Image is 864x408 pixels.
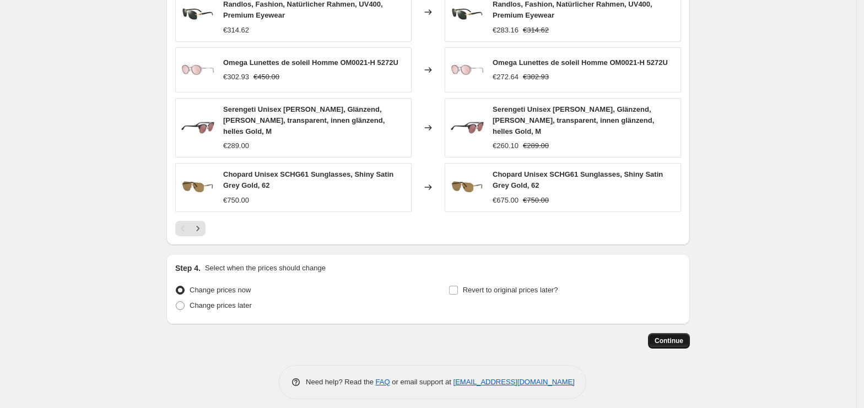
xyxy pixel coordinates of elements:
a: FAQ [376,378,390,386]
nav: Pagination [175,221,206,236]
strike: €289.00 [523,140,549,151]
span: Change prices now [190,286,251,294]
strike: €450.00 [253,72,279,83]
div: €272.64 [493,72,519,83]
button: Next [190,221,206,236]
div: €283.16 [493,25,519,36]
h2: Step 4. [175,263,201,274]
img: 41k02z7oDqL_80x.jpg [451,171,484,204]
div: €260.10 [493,140,519,151]
a: [EMAIL_ADDRESS][DOMAIN_NAME] [453,378,575,386]
span: Need help? Read the [306,378,376,386]
span: Chopard Unisex SCHG61 Sunglasses, Shiny Satin Grey Gold, 62 [493,170,663,189]
img: 51iLLEyWjlL_80x.jpg [181,53,214,86]
span: or email support at [390,378,453,386]
img: 41DzDeuWCpL_80x.jpg [451,111,484,144]
button: Continue [648,333,690,349]
div: €314.62 [223,25,249,36]
div: €302.93 [223,72,249,83]
span: Omega Lunettes de soleil Homme OM0021-H 5272U [493,58,668,67]
strike: €302.93 [523,72,549,83]
img: 41DzDeuWCpL_80x.jpg [181,111,214,144]
span: Change prices later [190,301,252,309]
span: Serengeti Unisex [PERSON_NAME], Glänzend, [PERSON_NAME], transparent, innen glänzend, helles Gold, M [493,105,654,135]
span: Omega Lunettes de soleil Homme OM0021-H 5272U [223,58,398,67]
span: Revert to original prices later? [463,286,558,294]
img: 41k02z7oDqL_80x.jpg [181,171,214,204]
span: Chopard Unisex SCHG61 Sunglasses, Shiny Satin Grey Gold, 62 [223,170,393,189]
strike: €750.00 [523,195,549,206]
div: €675.00 [493,195,519,206]
p: Select when the prices should change [205,263,326,274]
span: Serengeti Unisex [PERSON_NAME], Glänzend, [PERSON_NAME], transparent, innen glänzend, helles Gold, M [223,105,385,135]
strike: €314.62 [523,25,549,36]
div: €289.00 [223,140,249,151]
span: Continue [655,336,683,345]
img: 51iLLEyWjlL_80x.jpg [451,53,484,86]
div: €750.00 [223,195,249,206]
